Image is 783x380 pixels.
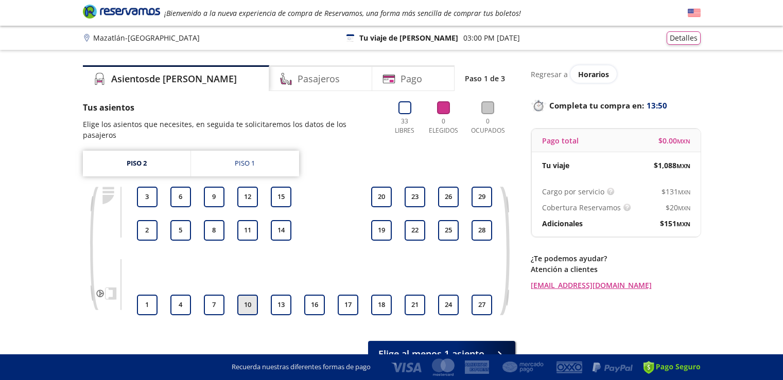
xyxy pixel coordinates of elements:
p: Elige los asientos que necesites, en seguida te solicitaremos los datos de los pasajeros [83,119,380,140]
button: 15 [271,187,291,207]
p: Tu viaje de [PERSON_NAME] [359,32,458,43]
span: $ 0.00 [658,135,690,146]
button: 3 [137,187,158,207]
button: 7 [204,295,224,315]
button: 21 [405,295,425,315]
h4: Pago [401,72,422,86]
span: $ 151 [660,218,690,229]
small: MXN [678,204,690,212]
p: Pago total [542,135,579,146]
small: MXN [678,188,690,196]
button: 19 [371,220,392,241]
button: 4 [170,295,191,315]
h4: Pasajeros [298,72,340,86]
span: $ 131 [662,186,690,197]
button: English [688,7,701,20]
button: 28 [472,220,492,241]
button: 17 [338,295,358,315]
button: 13 [271,295,291,315]
button: 27 [472,295,492,315]
p: Recuerda nuestras diferentes formas de pago [232,362,371,372]
button: 9 [204,187,224,207]
div: Piso 1 [235,158,255,169]
button: 20 [371,187,392,207]
button: 24 [438,295,459,315]
p: 03:00 PM [DATE] [463,32,520,43]
a: [EMAIL_ADDRESS][DOMAIN_NAME] [531,280,701,291]
h4: Asientos de [PERSON_NAME] [111,72,237,86]
a: Piso 1 [191,151,299,176]
p: Cargo por servicio [542,186,604,197]
p: Cobertura Reservamos [542,202,621,213]
i: Brand Logo [83,4,160,19]
button: 22 [405,220,425,241]
span: $ 20 [666,202,690,213]
small: MXN [677,137,690,145]
p: Regresar a [531,69,568,80]
p: Adicionales [542,218,583,229]
button: 1 [137,295,158,315]
button: 23 [405,187,425,207]
button: 18 [371,295,392,315]
div: Regresar a ver horarios [531,65,701,83]
span: Elige al menos 1 asiento [378,347,484,361]
button: 11 [237,220,258,241]
p: Tu viaje [542,160,569,171]
p: Tus asientos [83,101,380,114]
span: Horarios [578,69,609,79]
button: 6 [170,187,191,207]
button: 16 [304,295,325,315]
small: MXN [676,162,690,170]
button: 10 [237,295,258,315]
p: Atención a clientes [531,264,701,275]
small: MXN [676,220,690,228]
p: Mazatlán - [GEOGRAPHIC_DATA] [93,32,200,43]
p: 33 Libres [391,117,419,135]
button: 5 [170,220,191,241]
button: Detalles [667,31,701,45]
span: 13:50 [647,100,667,112]
em: ¡Bienvenido a la nueva experiencia de compra de Reservamos, una forma más sencilla de comprar tus... [164,8,521,18]
a: Brand Logo [83,4,160,22]
button: Elige al menos 1 asiento [368,341,515,367]
button: 2 [137,220,158,241]
p: Paso 1 de 3 [465,73,505,84]
p: Completa tu compra en : [531,98,701,113]
p: 0 Ocupados [468,117,508,135]
p: 0 Elegidos [426,117,461,135]
button: 12 [237,187,258,207]
button: 8 [204,220,224,241]
button: 25 [438,220,459,241]
button: 14 [271,220,291,241]
a: Piso 2 [83,151,190,176]
button: 29 [472,187,492,207]
span: $ 1,088 [654,160,690,171]
button: 26 [438,187,459,207]
p: ¿Te podemos ayudar? [531,253,701,264]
